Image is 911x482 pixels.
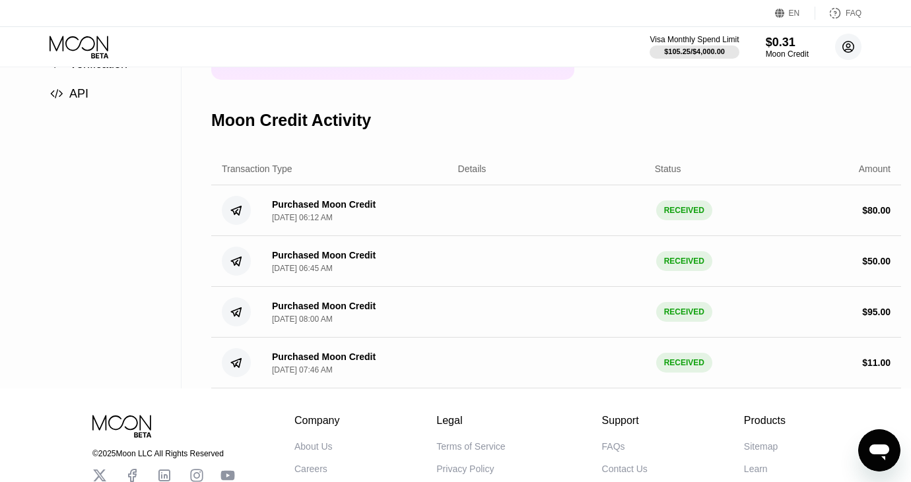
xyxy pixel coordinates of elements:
[656,200,712,220] div: RECEIVED
[655,164,681,174] div: Status
[650,35,739,59] div: Visa Monthly Spend Limit$105.25/$4,000.00
[744,441,778,452] div: Sitemap
[656,302,712,322] div: RECEIVED
[294,415,340,427] div: Company
[862,256,891,266] div: $ 50.00
[50,88,63,100] span: 
[858,429,900,471] iframe: Pulsante per aprire la finestra di messaggistica
[272,213,333,222] div: [DATE] 06:12 AM
[436,464,494,474] div: Privacy Policy
[436,441,505,452] div: Terms of Service
[222,164,292,174] div: Transaction Type
[602,441,625,452] div: FAQs
[272,365,333,375] div: [DATE] 07:46 AM
[859,164,891,174] div: Amount
[656,251,712,271] div: RECEIVED
[294,441,333,452] div: About Us
[602,464,648,474] div: Contact Us
[650,35,739,44] div: Visa Monthly Spend Limit
[458,164,487,174] div: Details
[862,307,891,317] div: $ 95.00
[294,464,327,474] div: Careers
[789,9,800,18] div: EN
[272,315,333,324] div: [DATE] 08:00 AM
[775,7,815,20] div: EN
[272,301,376,311] div: Purchased Moon Credit
[656,353,712,373] div: RECEIVED
[766,36,809,59] div: $0.31Moon Credit
[272,199,376,210] div: Purchased Moon Credit
[602,415,648,427] div: Support
[92,449,235,458] div: © 2025 Moon LLC All Rights Reserved
[272,250,376,260] div: Purchased Moon Credit
[744,415,786,427] div: Products
[846,9,861,18] div: FAQ
[436,415,505,427] div: Legal
[211,111,371,130] div: Moon Credit Activity
[272,264,333,273] div: [DATE] 06:45 AM
[272,351,376,362] div: Purchased Moon Credit
[744,464,768,474] div: Learn
[766,36,809,49] div: $0.31
[766,49,809,59] div: Moon Credit
[862,357,891,368] div: $ 11.00
[664,47,725,55] div: $105.25 / $4,000.00
[50,88,63,100] div: 
[69,87,88,100] span: API
[862,205,891,216] div: $ 80.00
[815,7,861,20] div: FAQ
